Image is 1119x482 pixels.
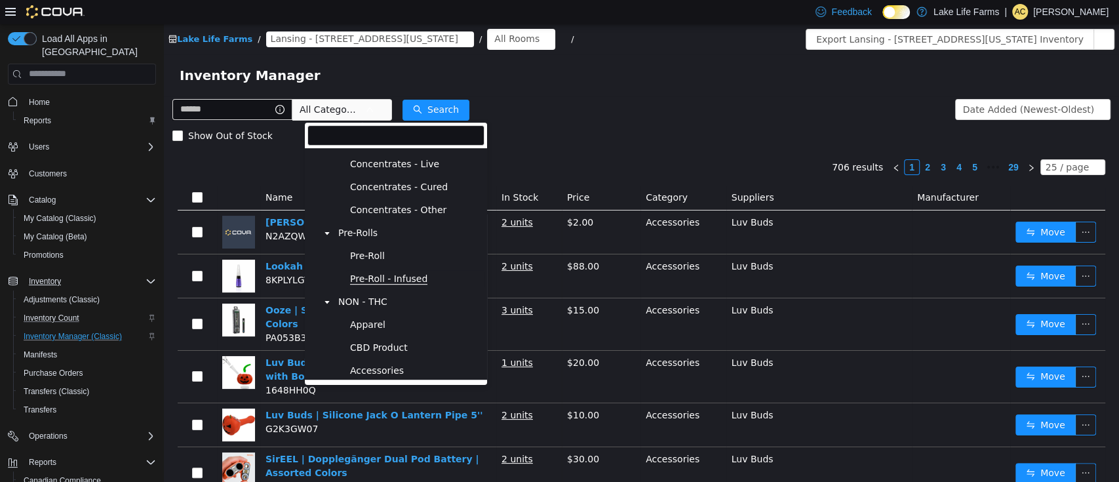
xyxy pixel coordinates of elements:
[24,350,57,360] span: Manifests
[171,200,321,218] span: Pre-Rolls
[1012,4,1028,20] div: andrew campbell
[183,154,321,172] span: Concentrates - Cured
[3,92,161,111] button: Home
[756,135,772,151] li: 2
[24,331,122,342] span: Inventory Manager (Classic)
[24,368,83,378] span: Purchase Orders
[403,168,425,178] span: Price
[568,237,610,247] span: Luv Buds
[29,169,67,179] span: Customers
[186,226,221,237] span: Pre-Roll
[804,136,818,150] a: 5
[102,193,260,203] a: [PERSON_NAME] | Cotton Buds
[407,10,410,20] span: /
[18,113,56,129] a: Reports
[788,136,802,150] a: 4
[568,333,610,344] span: Luv Buds
[753,168,815,178] span: Manufacturer
[3,138,161,156] button: Users
[911,439,932,460] button: icon: ellipsis
[24,294,100,305] span: Adjustments (Classic)
[882,19,883,20] span: Dark Mode
[772,136,787,150] a: 3
[13,382,161,401] button: Transfers (Classic)
[24,386,89,397] span: Transfers (Classic)
[174,203,214,214] span: Pre-Rolls
[94,10,96,20] span: /
[338,333,369,344] u: 1 units
[18,384,94,399] a: Transfers (Classic)
[5,10,13,19] i: icon: shop
[24,250,64,260] span: Promotions
[18,229,92,245] a: My Catalog (Beta)
[183,338,321,355] span: Accessories
[24,405,56,415] span: Transfers
[186,341,240,351] span: Accessories
[403,386,435,396] span: $10.00
[102,168,128,178] span: Name
[102,399,154,410] span: G2K3GW07
[338,386,369,396] u: 2 units
[338,281,369,291] u: 3 units
[29,431,68,441] span: Operations
[24,166,72,182] a: Customers
[403,237,435,247] span: $88.00
[933,4,999,20] p: Lake Life Farms
[19,106,114,117] span: Show Out of Stock
[568,193,610,203] span: Luv Buds
[160,275,167,281] i: icon: caret-down
[24,213,96,224] span: My Catalog (Classic)
[102,386,319,396] a: Luv Buds | Silicone Jack O Lantern Pipe 5''
[911,241,932,262] button: icon: ellipsis
[186,134,275,145] span: Concentrates - Live
[18,365,88,381] a: Purchase Orders
[3,164,161,183] button: Customers
[58,279,91,312] img: Ooze | Smart Battery 650 MAh | Assorted Colors hero shot
[24,428,73,444] button: Operations
[330,5,376,24] div: All Rooms
[819,135,840,151] span: •••
[13,111,161,130] button: Reports
[29,97,50,108] span: Home
[136,79,195,92] span: All Categories
[1015,4,1026,20] span: ac
[18,292,156,308] span: Adjustments (Classic)
[928,139,935,148] i: icon: down
[315,10,318,20] span: /
[728,140,736,148] i: icon: left
[18,247,69,263] a: Promotions
[803,135,819,151] li: 5
[29,195,56,205] span: Catalog
[24,139,156,155] span: Users
[186,157,284,168] span: Concentrates - Cured
[111,81,121,90] i: icon: info-circle
[482,168,524,178] span: Category
[668,135,719,151] li: 706 results
[24,273,156,289] span: Inventory
[3,427,161,445] button: Operations
[852,439,912,460] button: icon: swapMove
[144,101,321,121] input: filter select
[58,384,91,417] img: Luv Buds | Silicone Jack O Lantern Pipe 5'' hero shot
[107,7,294,22] span: Lansing - 2617 E Michigan Avenue
[160,206,167,212] i: icon: caret-down
[24,231,87,242] span: My Catalog (Beta)
[403,333,435,344] span: $20.00
[24,313,79,323] span: Inventory Count
[338,237,369,247] u: 2 units
[840,135,859,151] li: 29
[568,281,610,291] span: Luv Buds
[26,5,85,18] img: Cova
[568,386,610,396] span: Luv Buds
[18,365,156,381] span: Purchase Orders
[18,292,105,308] a: Adjustments (Classic)
[477,186,562,230] td: Accessories
[18,347,62,363] a: Manifests
[102,457,150,468] span: XXLVBUU0
[186,295,222,306] span: Apparel
[740,135,756,151] li: 1
[642,5,930,26] button: Export Lansing - [STREET_ADDRESS][US_STATE] Inventory
[102,333,307,357] a: Luv Buds | Silicone Jack O Lantern Bong with Bowl 4.5''
[911,390,932,411] button: icon: ellipsis
[58,235,91,268] img: Lookah | Unicorn Mini Portable E-Rig hero shot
